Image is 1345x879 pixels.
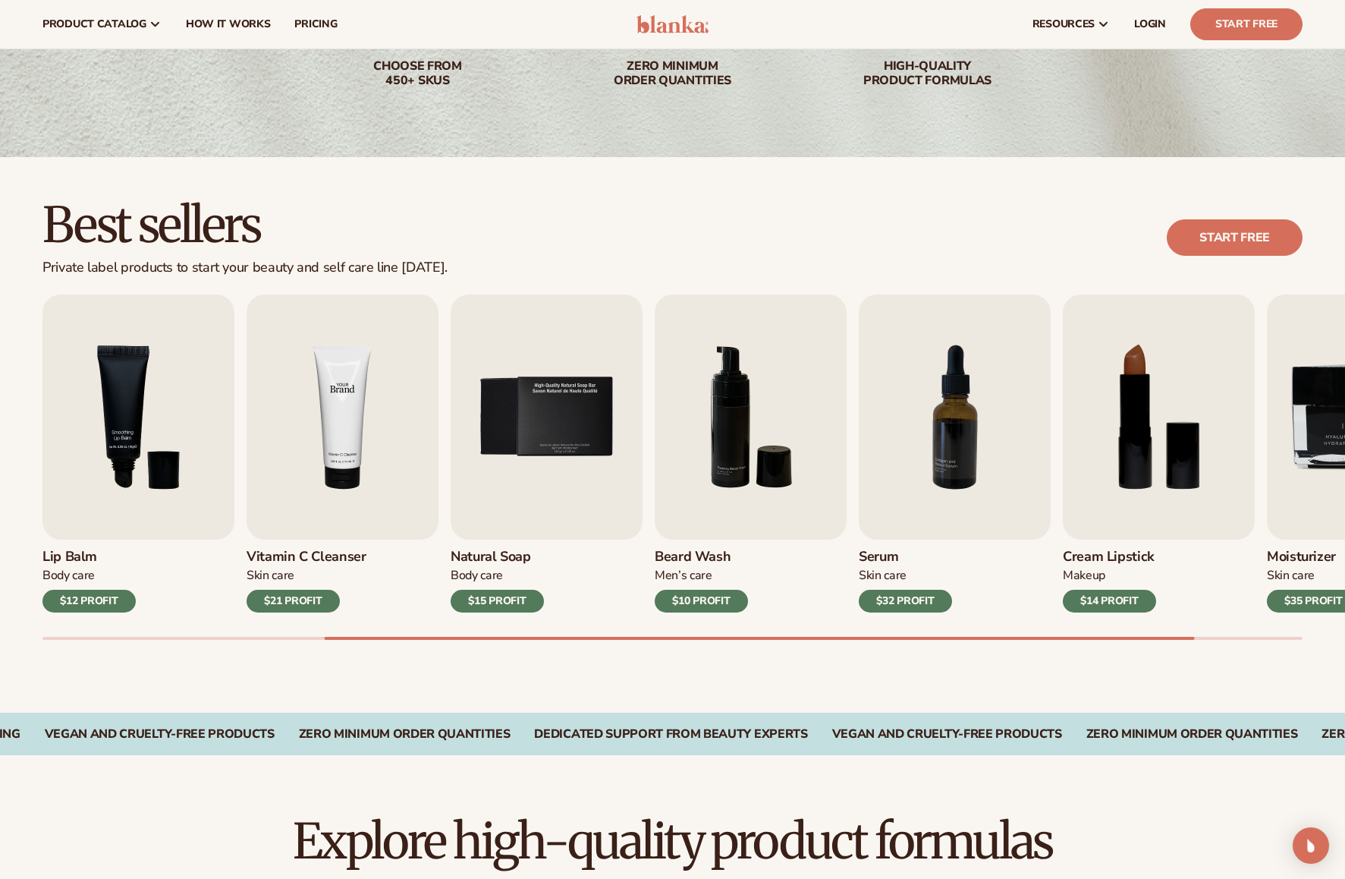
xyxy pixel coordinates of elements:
div: High-quality product formulas [831,59,1025,88]
div: Zero minimum order quantities [576,59,770,88]
div: $21 PROFIT [247,590,340,613]
div: Skin Care [247,568,366,584]
img: Shopify Image 8 [247,295,438,540]
h2: Best sellers [42,200,448,250]
a: Start Free [1190,8,1303,40]
div: $12 PROFIT [42,590,136,613]
a: 5 / 9 [451,295,643,613]
div: Choose from 450+ Skus [321,59,515,88]
div: Body Care [451,568,544,584]
a: 6 / 9 [655,295,847,613]
div: Open Intercom Messenger [1293,827,1329,864]
h3: Beard Wash [655,549,748,566]
div: Skin Care [859,568,952,584]
div: VEGAN AND CRUELTY-FREE PRODUCTS [45,727,275,742]
div: $15 PROFIT [451,590,544,613]
h3: Lip Balm [42,549,136,566]
h3: Serum [859,549,952,566]
div: Makeup [1063,568,1156,584]
div: Men’s Care [655,568,748,584]
a: 8 / 9 [1063,295,1255,613]
h3: Natural Soap [451,549,544,566]
a: 3 / 9 [42,295,234,613]
span: LOGIN [1134,18,1166,30]
img: logo [636,15,709,33]
h3: Cream Lipstick [1063,549,1156,566]
h2: Explore high-quality product formulas [42,816,1303,867]
div: Vegan and Cruelty-Free Products [832,727,1062,742]
div: $10 PROFIT [655,590,748,613]
a: 4 / 9 [247,295,438,613]
div: Private label products to start your beauty and self care line [DATE]. [42,260,448,276]
div: $14 PROFIT [1063,590,1156,613]
div: Zero Minimum Order QuantitieS [1086,727,1298,742]
span: How It Works [186,18,271,30]
a: 7 / 9 [859,295,1051,613]
a: Start free [1167,219,1303,256]
span: resources [1032,18,1095,30]
span: product catalog [42,18,146,30]
h3: Vitamin C Cleanser [247,549,366,566]
div: ZERO MINIMUM ORDER QUANTITIES [299,727,511,742]
div: $32 PROFIT [859,590,952,613]
div: DEDICATED SUPPORT FROM BEAUTY EXPERTS [534,727,807,742]
div: Body Care [42,568,136,584]
span: pricing [294,18,337,30]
